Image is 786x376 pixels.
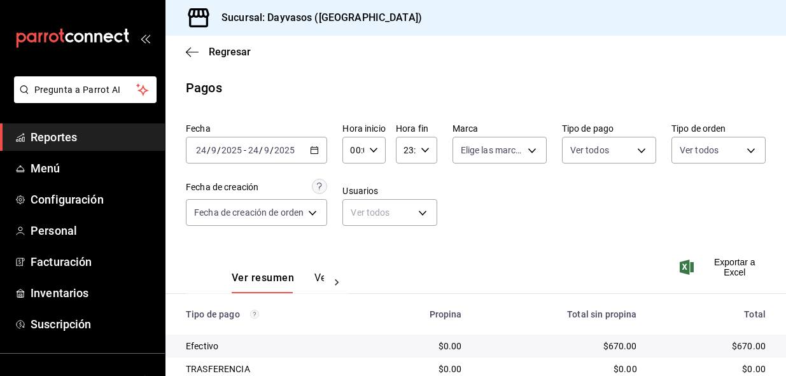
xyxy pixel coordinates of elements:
[186,181,258,194] div: Fecha de creación
[657,363,766,375] div: $0.00
[217,145,221,155] span: /
[342,186,437,195] label: Usuarios
[461,144,523,157] span: Elige las marcas
[232,272,294,293] button: Ver resumen
[9,92,157,106] a: Pregunta a Parrot AI
[482,309,637,319] div: Total sin propina
[314,272,362,293] button: Ver pagos
[657,340,766,352] div: $670.00
[377,363,461,375] div: $0.00
[342,124,385,133] label: Hora inicio
[377,309,461,319] div: Propina
[377,340,461,352] div: $0.00
[248,145,259,155] input: --
[195,145,207,155] input: --
[31,129,155,146] span: Reportes
[31,253,155,270] span: Facturación
[232,272,324,293] div: navigation tabs
[14,76,157,103] button: Pregunta a Parrot AI
[140,33,150,43] button: open_drawer_menu
[570,144,609,157] span: Ver todos
[31,316,155,333] span: Suscripción
[482,363,637,375] div: $0.00
[396,124,437,133] label: Hora fin
[680,144,719,157] span: Ver todos
[221,145,242,155] input: ----
[186,124,327,133] label: Fecha
[259,145,263,155] span: /
[31,222,155,239] span: Personal
[194,206,304,219] span: Fecha de creación de orden
[270,145,274,155] span: /
[562,124,656,133] label: Tipo de pago
[34,83,137,97] span: Pregunta a Parrot AI
[186,78,222,97] div: Pagos
[263,145,270,155] input: --
[211,145,217,155] input: --
[186,309,356,319] div: Tipo de pago
[207,145,211,155] span: /
[453,124,547,133] label: Marca
[657,309,766,319] div: Total
[274,145,295,155] input: ----
[186,340,356,352] div: Efectivo
[671,124,766,133] label: Tipo de orden
[342,199,437,226] div: Ver todos
[209,46,251,58] span: Regresar
[186,46,251,58] button: Regresar
[31,160,155,177] span: Menú
[682,257,766,277] button: Exportar a Excel
[482,340,637,352] div: $670.00
[31,284,155,302] span: Inventarios
[244,145,246,155] span: -
[250,310,259,319] svg: Los pagos realizados con Pay y otras terminales son montos brutos.
[31,191,155,208] span: Configuración
[211,10,422,25] h3: Sucursal: Dayvasos ([GEOGRAPHIC_DATA])
[186,363,356,375] div: TRASFERENCIA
